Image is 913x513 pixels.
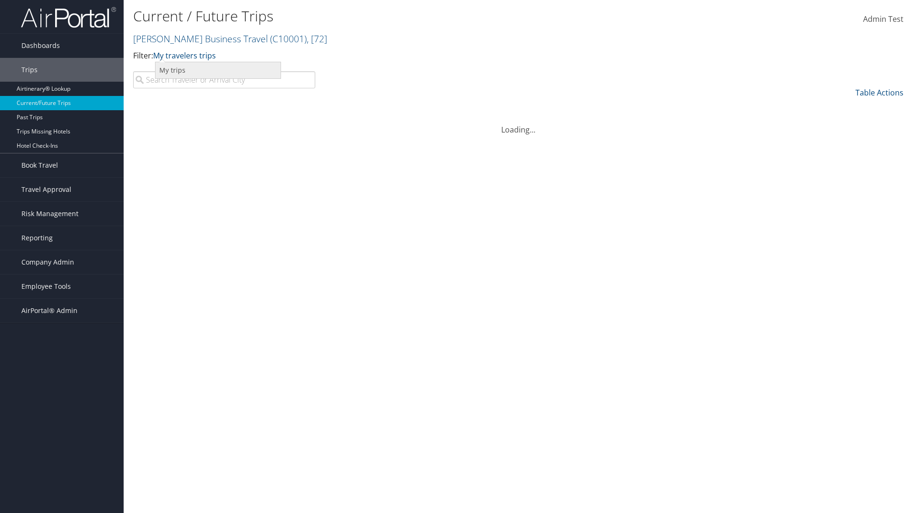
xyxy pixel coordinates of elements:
span: Risk Management [21,202,78,226]
h1: Current / Future Trips [133,6,647,26]
span: Reporting [21,226,53,250]
div: Loading... [133,113,903,135]
span: Trips [21,58,38,82]
input: Search Traveler or Arrival City [133,71,315,88]
img: airportal-logo.png [21,6,116,28]
span: Book Travel [21,153,58,177]
span: ( C10001 ) [270,32,307,45]
a: Table Actions [855,87,903,98]
a: [PERSON_NAME] Business Travel [133,32,327,45]
span: AirPortal® Admin [21,299,78,323]
span: Dashboards [21,34,60,57]
span: Employee Tools [21,275,71,298]
a: My trips [155,62,281,78]
span: Travel Approval [21,178,71,201]
span: , [ 72 ] [307,32,327,45]
a: My travelers trips [153,50,216,61]
span: Company Admin [21,250,74,274]
a: Admin Test [863,5,903,34]
p: Filter: [133,50,647,62]
span: Admin Test [863,14,903,24]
